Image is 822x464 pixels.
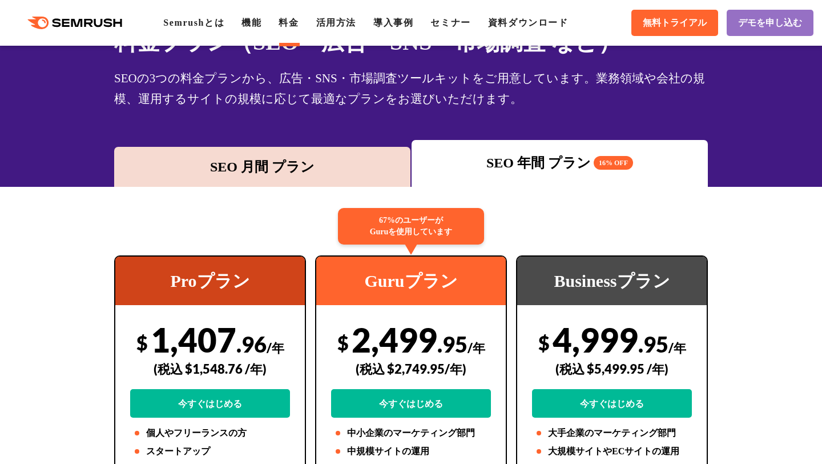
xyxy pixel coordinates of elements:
[136,331,148,354] span: $
[130,389,290,418] a: 今すぐはじめる
[279,18,299,27] a: 料金
[638,331,668,357] span: .95
[115,257,305,305] div: Proプラン
[532,389,692,418] a: 今すぐはじめる
[331,349,491,389] div: (税込 $2,749.95/年)
[120,157,405,177] div: SEO 月間 プラン
[130,319,290,418] div: 1,407
[437,331,468,357] span: .95
[532,349,692,389] div: (税込 $5,499.95 /年)
[130,349,290,389] div: (税込 $1,548.76 /年)
[532,445,692,458] li: 大規模サイトやECサイトの運用
[468,340,485,355] span: /年
[373,18,413,27] a: 導入事例
[668,340,686,355] span: /年
[430,18,470,27] a: セミナー
[331,389,491,418] a: 今すぐはじめる
[594,156,633,170] span: 16% OFF
[337,331,349,354] span: $
[631,10,718,36] a: 無料トライアル
[532,319,692,418] div: 4,999
[130,445,290,458] li: スタートアップ
[331,426,491,440] li: 中小企業のマーケティング部門
[488,18,569,27] a: 資料ダウンロード
[738,17,802,29] span: デモを申し込む
[331,319,491,418] div: 2,499
[538,331,550,354] span: $
[163,18,224,27] a: Semrushとは
[114,68,708,109] div: SEOの3つの料金プランから、広告・SNS・市場調査ツールキットをご用意しています。業務領域や会社の規模、運用するサイトの規模に応じて最適なプランをお選びいただけます。
[316,18,356,27] a: 活用方法
[338,208,484,245] div: 67%のユーザーが Guruを使用しています
[331,445,491,458] li: 中規模サイトの運用
[643,17,707,29] span: 無料トライアル
[727,10,813,36] a: デモを申し込む
[267,340,284,355] span: /年
[517,257,707,305] div: Businessプラン
[130,426,290,440] li: 個人やフリーランスの方
[417,153,702,173] div: SEO 年間 プラン
[236,331,267,357] span: .96
[316,257,506,305] div: Guruプラン
[532,426,692,440] li: 大手企業のマーケティング部門
[241,18,261,27] a: 機能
